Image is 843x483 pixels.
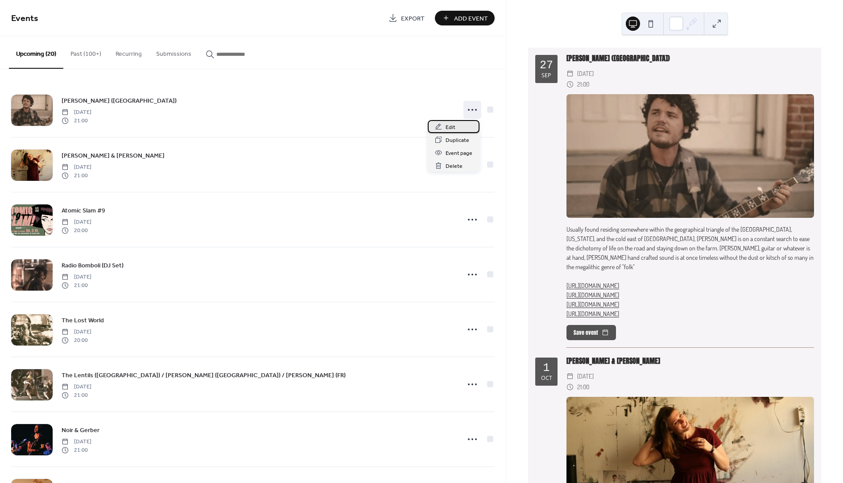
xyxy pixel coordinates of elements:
a: [PERSON_NAME] & [PERSON_NAME] [62,150,165,161]
div: ​ [566,79,574,90]
span: [DATE] [62,163,91,171]
span: The Lentils ([GEOGRAPHIC_DATA]) / [PERSON_NAME] ([GEOGRAPHIC_DATA]) / [PERSON_NAME] (FR) [62,371,346,380]
a: Noir & Gerber [62,425,99,435]
span: 21:00 [577,79,589,90]
button: Add Event [435,11,495,25]
div: [PERSON_NAME] ([GEOGRAPHIC_DATA]) [566,53,814,64]
span: 21:00 [577,382,589,392]
button: Submissions [149,36,198,68]
a: Atomic Slam #9 [62,205,105,216]
div: Sep [541,73,551,79]
a: [URL][DOMAIN_NAME] [566,291,619,299]
span: [PERSON_NAME] & [PERSON_NAME] [62,151,165,161]
span: [DATE] [62,328,91,336]
span: Atomic Slam #9 [62,206,105,216]
div: 27 [540,60,553,71]
span: Add Event [454,14,488,23]
span: Noir & Gerber [62,426,99,435]
div: 1 [543,362,550,374]
a: Export [382,11,431,25]
div: ​ [566,382,574,392]
button: Upcoming (20) [9,36,63,69]
div: ​ [566,371,574,382]
a: [PERSON_NAME] ([GEOGRAPHIC_DATA]) [62,96,177,106]
span: 20:00 [62,336,91,344]
a: [URL][DOMAIN_NAME] [566,310,619,317]
span: [DATE] [577,371,594,382]
a: Radio Bomboli (DJ Set) [62,260,124,271]
span: [DATE] [62,438,91,446]
div: Oct [541,375,552,381]
a: The Lost World [62,315,104,325]
span: Delete [446,162,463,171]
span: Radio Bomboli (DJ Set) [62,261,124,271]
span: Events [11,10,38,27]
button: Recurring [108,36,149,68]
span: Export [401,14,425,23]
span: 21:00 [62,171,91,179]
span: The Lost World [62,316,104,325]
span: [DATE] [62,108,91,117]
span: Duplicate [446,136,469,145]
span: 21:00 [62,446,91,454]
span: 21:00 [62,281,91,289]
button: Past (100+) [63,36,108,68]
a: The Lentils ([GEOGRAPHIC_DATA]) / [PERSON_NAME] ([GEOGRAPHIC_DATA]) / [PERSON_NAME] (FR) [62,370,346,380]
span: 21:00 [62,391,91,399]
span: Event page [446,149,472,158]
span: [DATE] [62,218,91,226]
a: [URL][DOMAIN_NAME] [566,300,619,308]
span: [DATE] [62,273,91,281]
button: Save event [566,325,616,340]
div: Usually found residing somewhere within the geographical triangle of the [GEOGRAPHIC_DATA], [US_S... [566,225,814,318]
span: [PERSON_NAME] ([GEOGRAPHIC_DATA]) [62,96,177,106]
div: ​ [566,68,574,79]
span: [DATE] [577,68,594,79]
span: Edit [446,123,455,132]
div: [PERSON_NAME] & [PERSON_NAME] [566,356,814,366]
a: [URL][DOMAIN_NAME] [566,282,619,289]
span: 20:00 [62,226,91,234]
span: 21:00 [62,117,91,125]
span: [DATE] [62,383,91,391]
